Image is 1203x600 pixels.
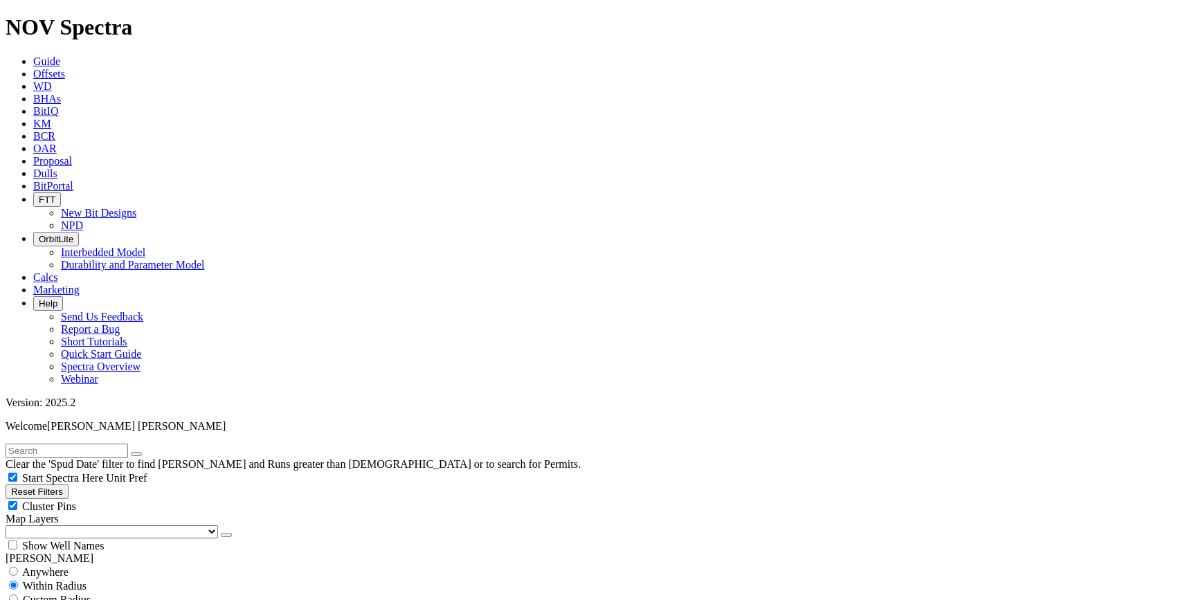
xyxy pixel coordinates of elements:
a: BitPortal [33,180,73,192]
a: Send Us Feedback [61,311,143,322]
input: Start Spectra Here [8,473,17,482]
a: Calcs [33,271,58,283]
a: Dulls [33,167,57,179]
span: Clear the 'Spud Date' filter to find [PERSON_NAME] and Runs greater than [DEMOGRAPHIC_DATA] or to... [6,458,581,470]
a: BCR [33,130,55,142]
span: Within Radius [23,580,87,592]
span: Cluster Pins [22,500,76,512]
button: FTT [33,192,61,207]
a: Proposal [33,155,72,167]
a: Durability and Parameter Model [61,259,205,271]
a: BitIQ [33,105,58,117]
span: OrbitLite [39,234,73,244]
a: NPD [61,219,83,231]
a: Marketing [33,284,80,296]
span: Map Layers [6,513,59,525]
a: BHAs [33,93,61,104]
a: Offsets [33,68,65,80]
span: Anywhere [22,566,69,578]
span: Show Well Names [22,540,104,552]
a: Spectra Overview [61,361,141,372]
button: Reset Filters [6,484,69,499]
span: Help [39,298,57,309]
a: New Bit Designs [61,207,136,219]
a: Quick Start Guide [61,348,141,360]
input: Search [6,444,128,458]
a: WD [33,80,52,92]
button: Help [33,296,63,311]
h1: NOV Spectra [6,15,1197,40]
a: Guide [33,55,60,67]
button: OrbitLite [33,232,79,246]
div: Version: 2025.2 [6,397,1197,409]
a: Short Tutorials [61,336,127,347]
span: Start Spectra Here [22,472,103,484]
a: Interbedded Model [61,246,145,258]
span: FTT [39,194,55,205]
a: Webinar [61,373,98,385]
a: Report a Bug [61,323,120,335]
div: [PERSON_NAME] [6,552,1197,565]
p: Welcome [6,420,1197,433]
a: KM [33,118,51,129]
span: Unit Pref [106,472,147,484]
span: [PERSON_NAME] [PERSON_NAME] [47,420,226,432]
a: OAR [33,143,57,154]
